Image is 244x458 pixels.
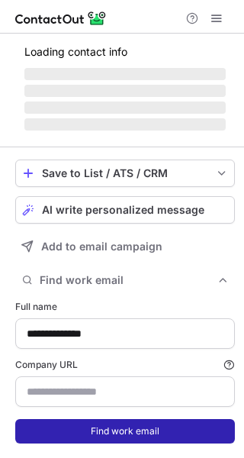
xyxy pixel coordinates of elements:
button: Add to email campaign [15,233,235,260]
p: Loading contact info [24,46,226,58]
span: Find work email [40,273,217,287]
button: AI write personalized message [15,196,235,224]
button: save-profile-one-click [15,160,235,187]
button: Find work email [15,419,235,443]
span: ‌ [24,68,226,80]
span: Add to email campaign [41,240,162,253]
button: Find work email [15,269,235,291]
label: Full name [15,300,235,314]
label: Company URL [15,358,235,372]
div: Save to List / ATS / CRM [42,167,208,179]
span: ‌ [24,118,226,131]
span: ‌ [24,85,226,97]
span: ‌ [24,102,226,114]
img: ContactOut v5.3.10 [15,9,107,27]
span: AI write personalized message [42,204,204,216]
